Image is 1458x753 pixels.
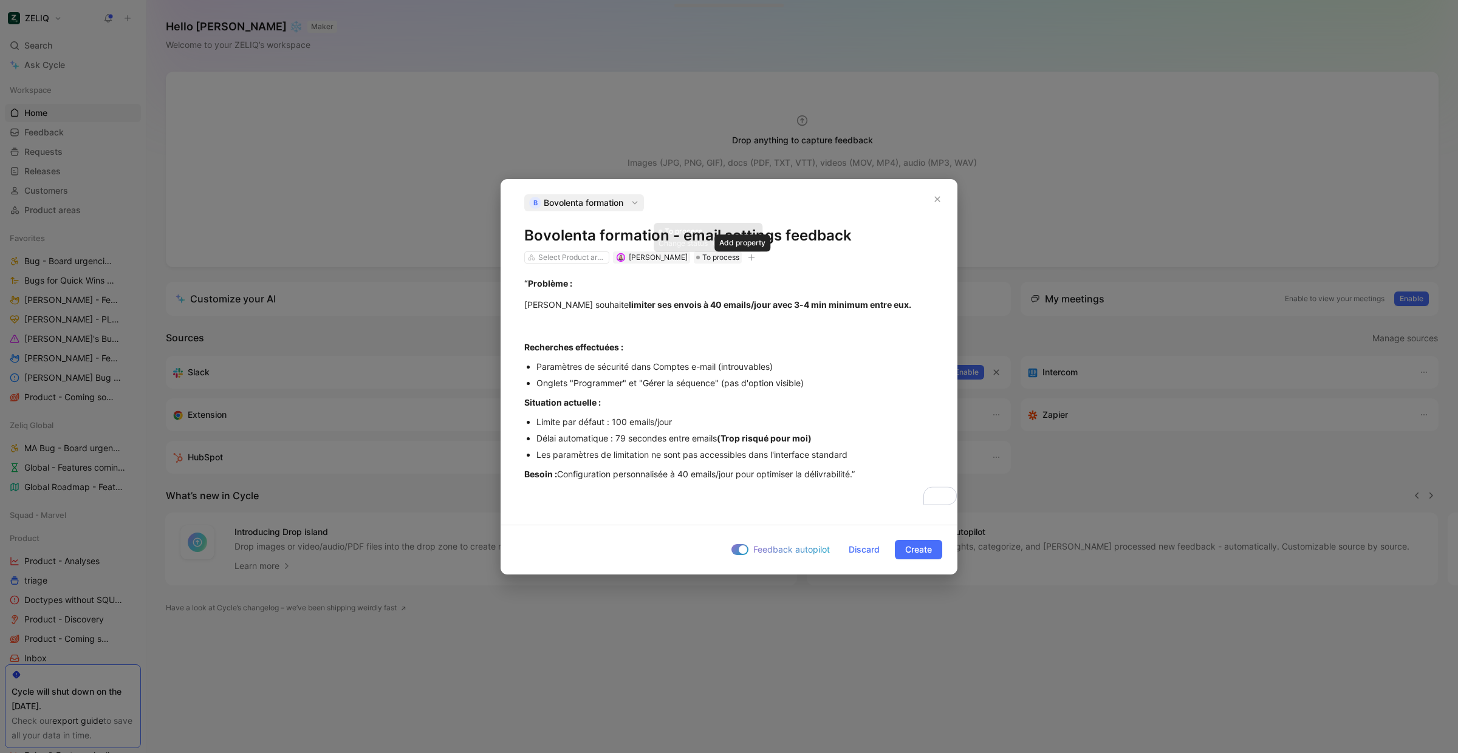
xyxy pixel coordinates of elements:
button: Discard [838,540,890,559]
img: avatar [617,254,624,261]
strong: Besoin : [524,469,557,479]
span: Bovolenta formation [544,196,623,210]
h1: Bovolenta formation - email settings feedback [524,226,934,245]
div: B [529,197,541,209]
span: [PERSON_NAME] [629,253,688,262]
span: Create [905,542,932,557]
div: Configuration personnalisée à 40 emails/jour pour optimiser la délivrabilité.” [524,468,934,480]
div: [PERSON_NAME] souhaite [524,298,934,311]
strong: Recherches effectuées : [524,342,623,352]
div: Select Product areas [538,251,606,264]
div: Délai automatique : 79 secondes entre emails [536,432,934,445]
button: Feedback autopilot [728,542,833,557]
span: To process [702,251,739,264]
div: Les paramètres de limitation ne sont pas accessibles dans l'interface standard [536,448,934,461]
button: Create [895,540,942,559]
span: Discard [849,542,880,557]
strong: Situation actuelle : [524,397,601,407]
div: Paramètres de sécurité dans Comptes e-mail (introuvables) [536,360,934,373]
strong: “Problème : [524,278,572,288]
strong: limiter ses envois à 40 emails/jour avec 3-4 min minimum entre eux. [629,299,911,310]
span: Feedback autopilot [753,542,830,557]
div: To process [694,251,742,264]
div: Onglets "Programmer" et "Gérer la séquence" (pas d'option visible) [536,376,934,389]
strong: (Trop risqué pour moi) [717,433,812,443]
button: BBovolenta formation [524,194,644,211]
div: Limite par défaut : 100 emails/jour [536,415,934,428]
div: To enrich screen reader interactions, please activate Accessibility in Grammarly extension settings [501,264,957,515]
